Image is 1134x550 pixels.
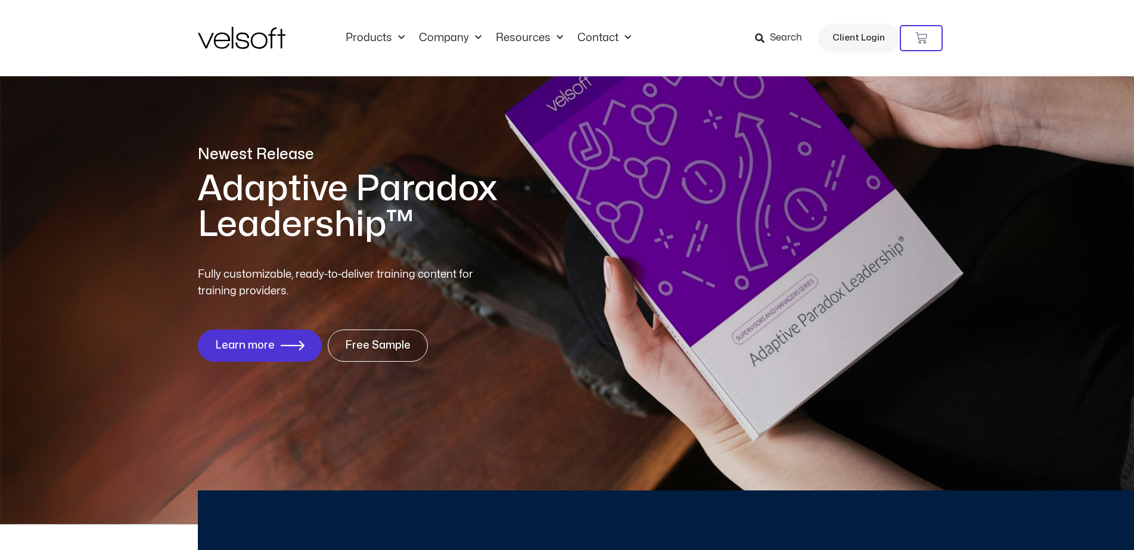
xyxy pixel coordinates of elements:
span: Client Login [832,30,885,46]
a: ResourcesMenu Toggle [489,32,570,45]
span: Search [770,30,802,46]
a: Client Login [818,24,900,52]
a: Free Sample [328,330,428,362]
span: Learn more [215,340,275,352]
a: Search [755,28,810,48]
span: Free Sample [345,340,411,352]
p: Fully customizable, ready-to-deliver training content for training providers. [198,266,495,300]
a: Learn more [198,330,322,362]
nav: Menu [338,32,638,45]
p: Newest Release [198,144,633,165]
a: ContactMenu Toggle [570,32,638,45]
img: Velsoft Training Materials [198,27,285,49]
a: CompanyMenu Toggle [412,32,489,45]
h1: Adaptive Paradox Leadership™ [198,171,633,243]
a: ProductsMenu Toggle [338,32,412,45]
